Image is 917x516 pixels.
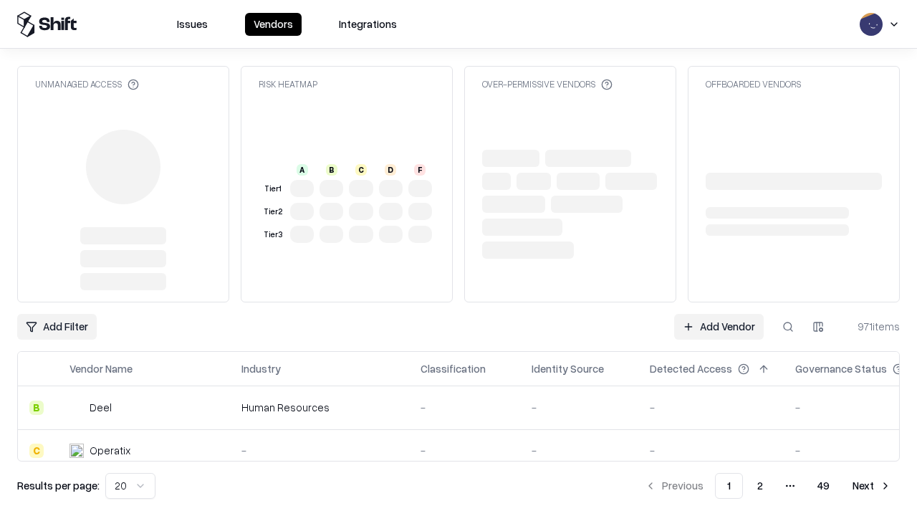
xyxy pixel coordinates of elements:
div: - [421,443,509,458]
div: - [421,400,509,415]
div: - [241,443,398,458]
div: Industry [241,361,281,376]
div: B [326,164,337,176]
div: Governance Status [795,361,887,376]
div: F [414,164,426,176]
button: 1 [715,473,743,499]
div: Detected Access [650,361,732,376]
nav: pagination [636,473,900,499]
button: Issues [168,13,216,36]
div: C [29,444,44,458]
div: Classification [421,361,486,376]
button: Add Filter [17,314,97,340]
div: Tier 2 [261,206,284,218]
a: Add Vendor [674,314,764,340]
button: 2 [746,473,774,499]
p: Results per page: [17,478,100,493]
div: Risk Heatmap [259,78,317,90]
img: Deel [69,401,84,415]
div: Over-Permissive Vendors [482,78,613,90]
div: A [297,164,308,176]
div: 971 items [842,319,900,334]
div: Operatix [90,443,130,458]
div: Tier 3 [261,229,284,241]
div: B [29,401,44,415]
div: C [355,164,367,176]
button: Vendors [245,13,302,36]
button: 49 [806,473,841,499]
div: Offboarded Vendors [706,78,801,90]
button: Integrations [330,13,405,36]
div: - [650,400,772,415]
div: Vendor Name [69,361,133,376]
div: Human Resources [241,400,398,415]
div: - [532,400,627,415]
div: Identity Source [532,361,604,376]
div: Tier 1 [261,183,284,195]
img: Operatix [69,444,84,458]
div: Deel [90,400,112,415]
div: - [650,443,772,458]
div: Unmanaged Access [35,78,139,90]
button: Next [844,473,900,499]
div: D [385,164,396,176]
div: - [532,443,627,458]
